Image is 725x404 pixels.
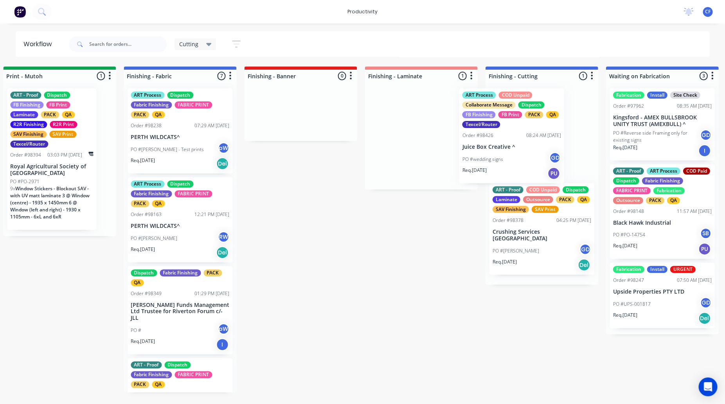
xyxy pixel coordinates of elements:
[344,6,381,18] div: productivity
[705,8,711,15] span: CF
[14,6,26,18] img: Factory
[698,377,717,396] div: Open Intercom Messenger
[179,40,198,48] span: Cutting
[23,40,56,49] div: Workflow
[89,36,167,52] input: Search for orders...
